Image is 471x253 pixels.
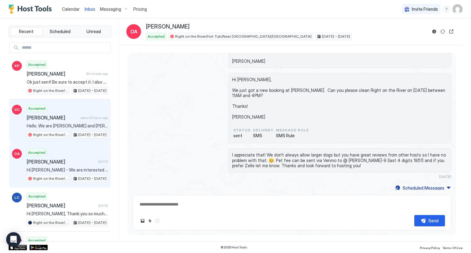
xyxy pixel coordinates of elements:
span: Messaging [100,6,121,12]
span: status [233,127,251,133]
span: [PERSON_NAME] [146,23,190,30]
span: [PERSON_NAME] [27,202,96,209]
span: sent [233,133,251,138]
span: [DATE] - [DATE] [78,176,106,181]
span: Hello. We are [PERSON_NAME] and [PERSON_NAME] from [GEOGRAPHIC_DATA], [GEOGRAPHIC_DATA]. My husba... [27,123,108,129]
span: Accepted [28,62,45,67]
button: Reservation information [431,28,438,35]
span: [PERSON_NAME] [27,159,96,165]
span: LC [14,195,19,200]
button: Scheduled Messages [394,184,451,192]
button: Recent [10,27,43,36]
span: [DATE] - [DATE] [78,220,106,225]
span: [PERSON_NAME] [27,115,78,121]
button: Sync reservation [439,28,446,35]
span: [PERSON_NAME] [27,71,84,77]
div: tab-group [9,26,111,37]
span: about 22 hours ago [81,116,108,120]
span: 23 minutes ago [86,72,108,76]
span: Recent [19,29,33,34]
span: Message Rule [276,127,309,133]
span: Hi [PERSON_NAME] - We are interested in visiting [DATE] thru [DATE]. We have a dog (Remi) that we... [27,167,108,173]
span: Invite Friends [412,6,438,12]
span: SMS Rule [276,133,309,138]
span: [DATE] [98,160,108,164]
a: Privacy Policy [420,244,440,251]
a: Terms Of Use [442,244,462,251]
a: Google Play Store [29,245,48,250]
span: Ok just sent! Be sure to accept it. I also adjusted the nightly rate from $177/nt to $75/nt for t... [27,79,108,85]
span: [DATE] - [DATE] [322,34,350,39]
a: Host Tools Logo [9,5,55,14]
span: Right on the River/Hot Tub/Near [GEOGRAPHIC_DATA]/[GEOGRAPHIC_DATA] [33,220,68,225]
a: Inbox [85,6,95,12]
span: Accepted [147,34,165,39]
div: Open Intercom Messenger [6,232,21,247]
span: I appreciate that! We don’t always allow larger dogs but you have great reviews from other hosts ... [232,152,447,168]
span: Right on the River/Hot Tub/Near [GEOGRAPHIC_DATA]/[GEOGRAPHIC_DATA] [33,132,68,138]
span: Delivery [253,127,274,133]
span: KP [14,63,19,69]
span: SMS [253,133,274,138]
span: Right on the River/Hot Tub/Near [GEOGRAPHIC_DATA]/[GEOGRAPHIC_DATA] [175,34,312,39]
a: App Store [9,245,27,250]
span: Accepted [28,194,45,199]
button: Upload image [139,217,146,225]
span: OA [14,151,20,157]
div: User profile [453,4,462,14]
button: Open reservation [448,28,455,35]
a: Calendar [62,6,80,12]
span: Privacy Policy [420,246,440,250]
span: VC [14,107,20,112]
span: [DATE] [98,204,108,208]
span: Unread [86,29,101,34]
div: Scheduled Messages [403,185,444,191]
span: [DATE] [439,174,451,179]
span: Accepted [28,150,45,155]
span: Scheduled [50,29,71,34]
span: Right on the River/Hot Tub/Near [GEOGRAPHIC_DATA]/[GEOGRAPHIC_DATA] [33,88,68,93]
span: Accepted [28,106,45,111]
button: Unread [77,27,110,36]
span: Hi [PERSON_NAME], We just got a new booking at [PERSON_NAME]. Can you please clean Right on the R... [232,77,447,120]
span: Hi [PERSON_NAME], Thank you so much for choosing to stay at our cabin while in [GEOGRAPHIC_DATA].... [27,211,108,217]
span: © 2025 Host Tools [220,245,247,249]
div: menu [443,6,450,13]
div: Send [428,217,438,224]
span: [DATE] - [DATE] [78,132,106,138]
button: Send [414,215,445,226]
span: Terms Of Use [442,246,462,250]
span: Accepted [28,238,45,243]
button: Quick reply [146,217,154,225]
span: Right on the River/Hot Tub/Near [GEOGRAPHIC_DATA]/[GEOGRAPHIC_DATA] [33,176,68,181]
span: OA [130,28,137,35]
input: Input Field [19,43,110,53]
span: Pricing [133,6,147,12]
button: Scheduled [44,27,76,36]
span: [DATE] - [DATE] [78,88,106,93]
